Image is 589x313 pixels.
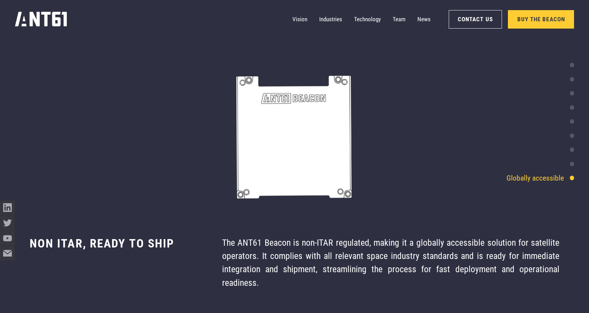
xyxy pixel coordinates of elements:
a: Industries [319,12,342,27]
a: News [417,12,431,27]
a: Buy the Beacon [508,10,574,29]
div: The ANT61 Beacon is non-ITAR regulated, making it a globally accessible solution for satellite op... [222,236,560,289]
a: home [15,9,68,29]
a: Vision [292,12,307,27]
a: Technology [354,12,381,27]
div: Globally accessible [506,172,564,183]
a: Contact Us [449,10,502,29]
h2: Non ITAR, Ready to Ship [30,236,198,251]
a: Team [393,12,406,27]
